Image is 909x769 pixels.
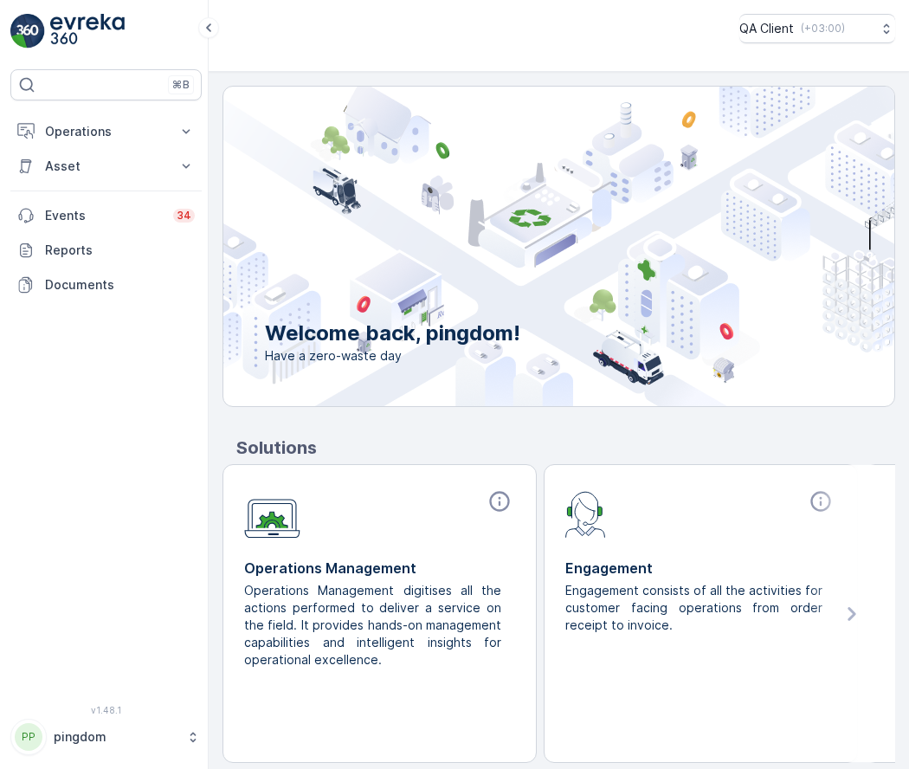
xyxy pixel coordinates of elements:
span: v 1.48.1 [10,705,202,715]
div: PP [15,723,42,751]
button: PPpingdom [10,719,202,755]
button: Asset [10,149,202,184]
p: QA Client [739,20,794,37]
p: Operations [45,123,167,140]
button: QA Client(+03:00) [739,14,895,43]
img: module-icon [244,489,300,539]
p: Documents [45,276,195,294]
p: Operations Management digitises all the actions performed to deliver a service on the field. It p... [244,582,501,669]
button: Operations [10,114,202,149]
p: Operations Management [244,558,515,578]
p: Events [45,207,163,224]
img: city illustration [145,87,894,406]
p: 34 [177,209,191,223]
img: module-icon [565,489,606,538]
p: ⌘B [172,78,190,92]
img: logo [10,14,45,48]
p: Asset [45,158,167,175]
p: Welcome back, pingdom! [265,320,520,347]
p: ( +03:00 ) [801,22,845,36]
span: Have a zero-waste day [265,347,520,365]
a: Documents [10,268,202,302]
a: Events34 [10,198,202,233]
p: Engagement [565,558,836,578]
p: Solutions [236,435,895,461]
img: logo_light-DOdMpM7g.png [50,14,125,48]
p: Engagement consists of all the activities for customer facing operations from order receipt to in... [565,582,822,634]
p: pingdom [54,728,177,746]
p: Reports [45,242,195,259]
a: Reports [10,233,202,268]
